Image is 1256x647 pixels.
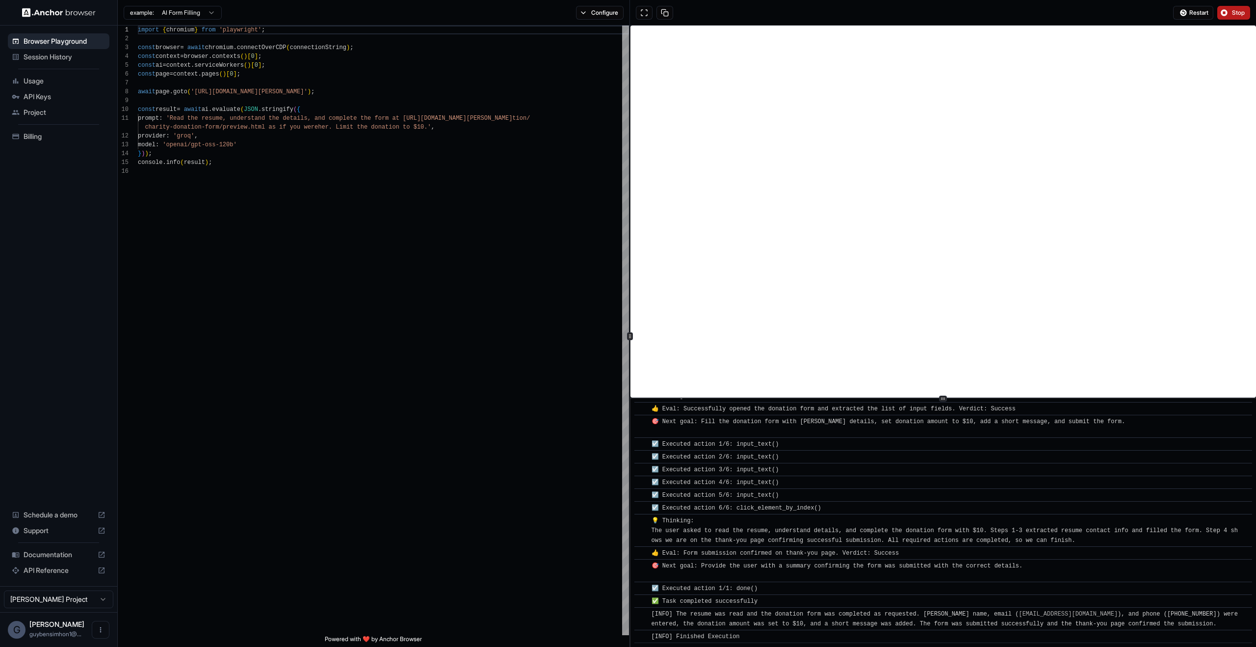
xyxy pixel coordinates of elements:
[118,61,129,70] div: 5
[639,478,644,487] span: ​
[24,108,105,117] span: Project
[191,62,194,69] span: .
[1019,611,1118,618] a: [EMAIL_ADDRESS][DOMAIN_NAME]
[639,584,644,593] span: ​
[318,124,431,131] span: her. Limit the donation to $10.'
[149,150,152,157] span: ;
[576,6,624,20] button: Configure
[8,105,109,120] div: Project
[262,62,265,69] span: ;
[8,507,109,523] div: Schedule a demo
[293,106,297,113] span: (
[118,149,129,158] div: 14
[166,133,170,139] span: :
[212,106,240,113] span: evaluate
[251,62,254,69] span: [
[194,133,198,139] span: ,
[205,44,234,51] span: chromium
[639,561,644,571] span: ​
[191,88,308,95] span: '[URL][DOMAIN_NAME][PERSON_NAME]'
[138,71,156,78] span: const
[652,563,1023,579] span: 🎯 Next goal: Provide the user with a summary confirming the form was submitted with the correct d...
[156,53,180,60] span: context
[156,44,180,51] span: browser
[251,53,254,60] span: 0
[24,92,105,102] span: API Keys
[639,596,644,606] span: ​
[209,106,212,113] span: .
[8,49,109,65] div: Session History
[180,53,183,60] span: =
[639,465,644,475] span: ​
[230,71,233,78] span: 0
[1189,9,1208,17] span: Restart
[118,167,129,176] div: 16
[173,88,187,95] span: goto
[223,71,226,78] span: )
[118,105,129,114] div: 10
[290,44,346,51] span: connectionString
[166,159,181,166] span: info
[138,133,166,139] span: provider
[652,454,779,460] span: ☑️ Executed action 2/6: input_text()
[237,71,240,78] span: ;
[118,158,129,167] div: 15
[166,62,191,69] span: context
[8,129,109,144] div: Billing
[652,585,758,592] span: ☑️ Executed action 1/1: done()
[162,27,166,33] span: {
[652,466,779,473] span: ☑️ Executed action 3/6: input_text()
[24,132,105,141] span: Billing
[255,53,258,60] span: ]
[141,150,145,157] span: )
[180,44,183,51] span: =
[652,550,899,557] span: 👍 Eval: Form submission confirmed on thank-you page. Verdict: Success
[240,106,244,113] span: (
[219,71,223,78] span: (
[138,141,156,148] span: model
[24,36,105,46] span: Browser Playground
[652,405,1016,412] span: 👍 Eval: Successfully opened the donation form and extracted the list of input fields. Verdict: Su...
[205,159,209,166] span: )
[156,141,159,148] span: :
[92,621,109,639] button: Open menu
[244,62,247,69] span: (
[639,632,644,642] span: ​
[184,53,209,60] span: browser
[24,550,94,560] span: Documentation
[138,88,156,95] span: await
[8,621,26,639] div: G
[138,62,156,69] span: const
[258,62,262,69] span: ]
[639,417,644,427] span: ​
[209,159,212,166] span: ;
[138,115,159,122] span: prompt
[233,71,236,78] span: ]
[652,505,821,512] span: ☑️ Executed action 6/6: click_element_by_index()
[138,150,141,157] span: }
[173,133,194,139] span: 'groq'
[202,71,219,78] span: pages
[166,115,343,122] span: 'Read the resume, understand the details, and comp
[237,44,287,51] span: connectOverCDP
[262,27,265,33] span: ;
[262,106,293,113] span: stringify
[130,9,154,17] span: example:
[118,96,129,105] div: 9
[255,62,258,69] span: 0
[156,88,170,95] span: page
[287,44,290,51] span: (
[159,115,162,122] span: :
[639,439,644,449] span: ​
[297,106,300,113] span: {
[639,609,644,619] span: ​
[118,79,129,87] div: 7
[431,124,435,131] span: ,
[156,71,170,78] span: page
[145,150,148,157] span: )
[177,106,180,113] span: =
[8,33,109,49] div: Browser Playground
[24,510,94,520] span: Schedule a demo
[8,523,109,539] div: Support
[118,140,129,149] div: 13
